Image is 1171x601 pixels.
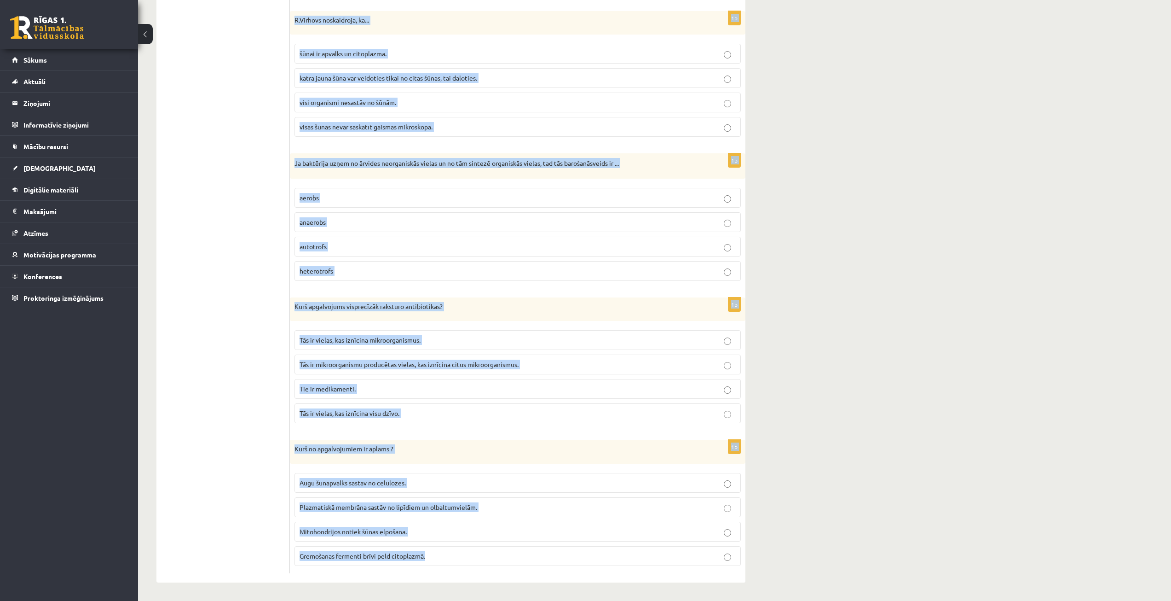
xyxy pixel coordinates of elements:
p: 1p [728,297,741,312]
span: visi organismi nesastāv no šūnām. [300,98,396,106]
span: Mitohondrijos notiek šūnas elpošana. [300,527,407,536]
input: heterotrofs [724,268,731,276]
a: Motivācijas programma [12,244,127,265]
legend: Maksājumi [23,201,127,222]
span: Konferences [23,272,62,280]
span: Tās ir mikroorganismu producētas vielas, kas iznīcina citus mikroorganismus. [300,360,519,368]
a: Sākums [12,49,127,70]
p: 1p [728,11,741,25]
input: Tās ir vielas, kas iznīcina mikroorganismus. [724,338,731,345]
span: šūnai ir apvalks un citoplazma. [300,49,386,58]
a: Informatīvie ziņojumi [12,114,127,135]
span: Aktuāli [23,77,46,86]
span: Sākums [23,56,47,64]
a: Mācību resursi [12,136,127,157]
span: Plazmatiskā membrāna sastāv no lipīdiem un olbaltumvielām. [300,503,477,511]
a: Proktoringa izmēģinājums [12,287,127,309]
input: šūnai ir apvalks un citoplazma. [724,51,731,58]
input: visi organismi nesastāv no šūnām. [724,100,731,107]
span: aerobs [300,193,319,202]
span: autotrofs [300,242,327,251]
a: [DEMOGRAPHIC_DATA] [12,158,127,179]
a: Ziņojumi [12,93,127,114]
p: Kurš apgalvojums visprecīzāk raksturo antibiotikas? [294,302,695,311]
p: Ja baktērija uzņem no ārvides neorganiskās vielas un no tām sintezē organiskās vielas, tad tās ba... [294,158,695,168]
input: Gremošanas fermenti brīvi peld citoplazmā. [724,554,731,561]
span: anaerobs [300,218,326,226]
input: Mitohondrijos notiek šūnas elpošana. [724,529,731,537]
span: Motivācijas programma [23,251,96,259]
input: Augu šūnapvalks sastāv no celulozes. [724,480,731,488]
p: R.Virhovs noskaidroja, ka... [294,16,695,25]
span: katra jauna šūna var veidoties tikai no citas šūnas, tai daloties. [300,74,477,82]
input: Tās ir vielas, kas iznīcina visu dzīvo. [724,411,731,418]
p: 1p [728,439,741,454]
input: Tās ir mikroorganismu producētas vielas, kas iznīcina citus mikroorganismus. [724,362,731,369]
p: Kurš no apgalvojumiem ir aplams ? [294,444,695,454]
span: veids ir ... [593,159,619,167]
span: visas šūnas nevar saskatīt gaismas mikroskopā. [300,123,433,131]
span: Mācību resursi [23,142,68,151]
input: katra jauna šūna var veidoties tikai no citas šūnas, tai daloties. [724,76,731,83]
span: Gremošanas fermenti brīvi peld citoplazmā. [300,552,425,560]
p: 1p [728,153,741,168]
span: heterotrofs [300,267,333,275]
legend: Informatīvie ziņojumi [23,114,127,135]
input: visas šūnas nevar saskatīt gaismas mikroskopā. [724,124,731,132]
input: autotrofs [724,244,731,251]
input: anaerobs [724,220,731,227]
a: Digitālie materiāli [12,179,127,200]
a: Konferences [12,266,127,287]
span: Atzīmes [23,229,48,237]
legend: Ziņojumi [23,93,127,114]
span: Tie ir medikamenti. [300,385,356,393]
input: Tie ir medikamenti. [724,386,731,394]
span: Tās ir vielas, kas iznīcina visu dzīvo. [300,409,399,417]
a: Atzīmes [12,222,127,244]
span: Proktoringa izmēģinājums [23,294,104,302]
input: Plazmatiskā membrāna sastāv no lipīdiem un olbaltumvielām. [724,505,731,512]
span: Digitālie materiāli [23,186,78,194]
span: Augu šūnapvalks sastāv no celulozes. [300,478,406,487]
input: aerobs [724,195,731,203]
a: Rīgas 1. Tālmācības vidusskola [10,16,84,39]
a: Maksājumi [12,201,127,222]
a: Aktuāli [12,71,127,92]
span: [DEMOGRAPHIC_DATA] [23,164,96,172]
span: Tās ir vielas, kas iznīcina mikroorganismus. [300,336,421,344]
